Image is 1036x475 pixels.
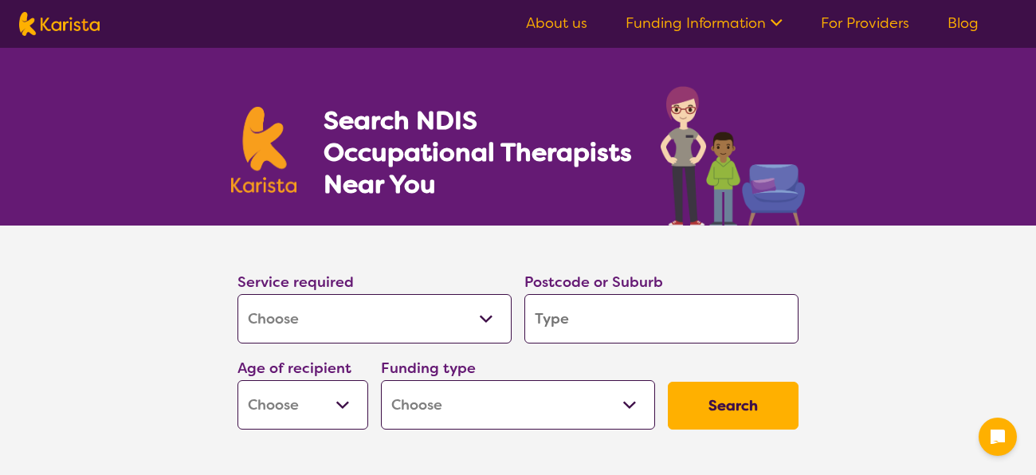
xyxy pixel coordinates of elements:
a: For Providers [821,14,909,33]
img: Karista logo [19,12,100,36]
label: Age of recipient [237,359,351,378]
a: About us [526,14,587,33]
input: Type [524,294,799,343]
label: Funding type [381,359,476,378]
label: Postcode or Suburb [524,273,663,292]
img: occupational-therapy [661,86,805,226]
h1: Search NDIS Occupational Therapists Near You [324,104,634,200]
img: Karista logo [231,107,296,193]
a: Blog [948,14,979,33]
a: Funding Information [626,14,783,33]
label: Service required [237,273,354,292]
button: Search [668,382,799,430]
